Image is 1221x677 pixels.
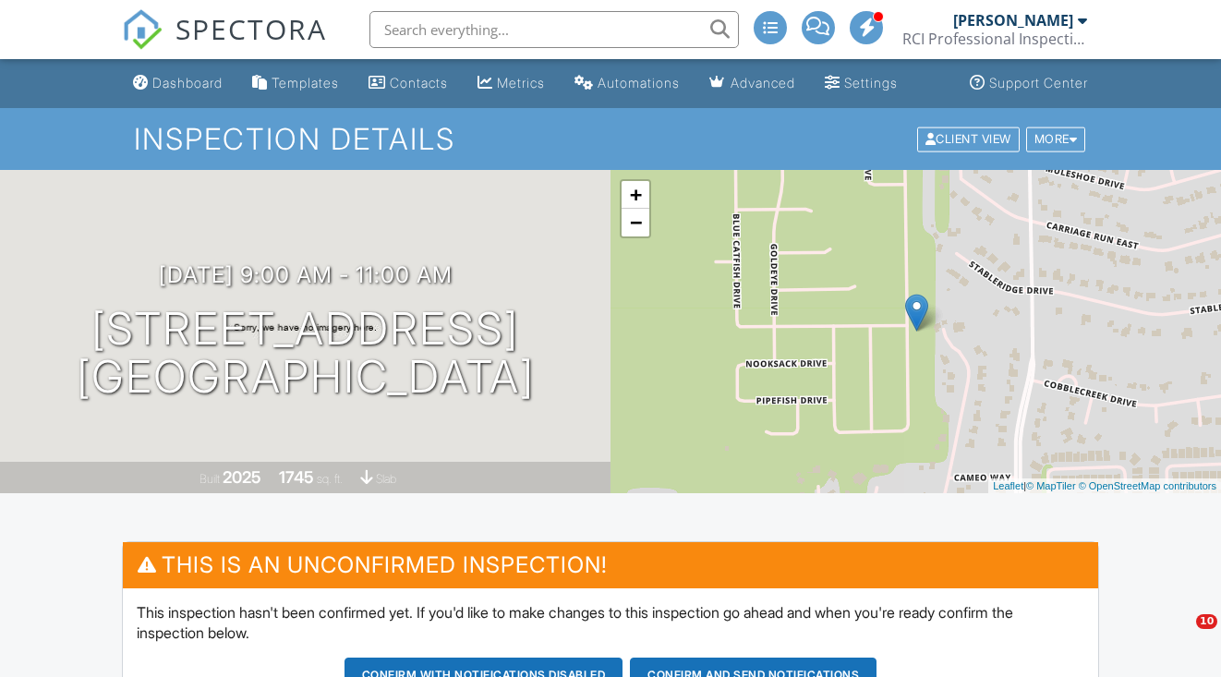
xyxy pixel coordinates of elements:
[497,75,545,91] div: Metrics
[361,66,455,101] a: Contacts
[915,131,1024,145] a: Client View
[731,75,795,91] div: Advanced
[369,11,739,48] input: Search everything...
[844,75,898,91] div: Settings
[962,66,1095,101] a: Support Center
[1196,614,1217,629] span: 10
[917,127,1020,151] div: Client View
[122,9,163,50] img: The Best Home Inspection Software - Spectora
[137,602,1084,644] p: This inspection hasn't been confirmed yet. If you'd like to make changes to this inspection go ah...
[622,181,649,209] a: Zoom in
[1079,480,1216,491] a: © OpenStreetMap contributors
[702,66,803,101] a: Advanced
[817,66,905,101] a: Settings
[245,66,346,101] a: Templates
[317,472,343,486] span: sq. ft.
[470,66,552,101] a: Metrics
[376,472,396,486] span: slab
[567,66,687,101] a: Automations (Advanced)
[134,123,1087,155] h1: Inspection Details
[199,472,220,486] span: Built
[77,305,535,403] h1: [STREET_ADDRESS] [GEOGRAPHIC_DATA]
[126,66,230,101] a: Dashboard
[272,75,339,91] div: Templates
[1026,480,1076,491] a: © MapTiler
[989,75,1088,91] div: Support Center
[223,467,261,487] div: 2025
[622,209,649,236] a: Zoom out
[988,478,1221,494] div: |
[390,75,448,91] div: Contacts
[953,11,1073,30] div: [PERSON_NAME]
[122,25,327,64] a: SPECTORA
[175,9,327,48] span: SPECTORA
[598,75,680,91] div: Automations
[902,30,1087,48] div: RCI Professional Inspections
[279,467,314,487] div: 1745
[159,262,453,287] h3: [DATE] 9:00 am - 11:00 am
[123,542,1098,587] h3: This is an Unconfirmed Inspection!
[1026,127,1086,151] div: More
[152,75,223,91] div: Dashboard
[1158,614,1203,659] iframe: Intercom live chat
[993,480,1023,491] a: Leaflet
